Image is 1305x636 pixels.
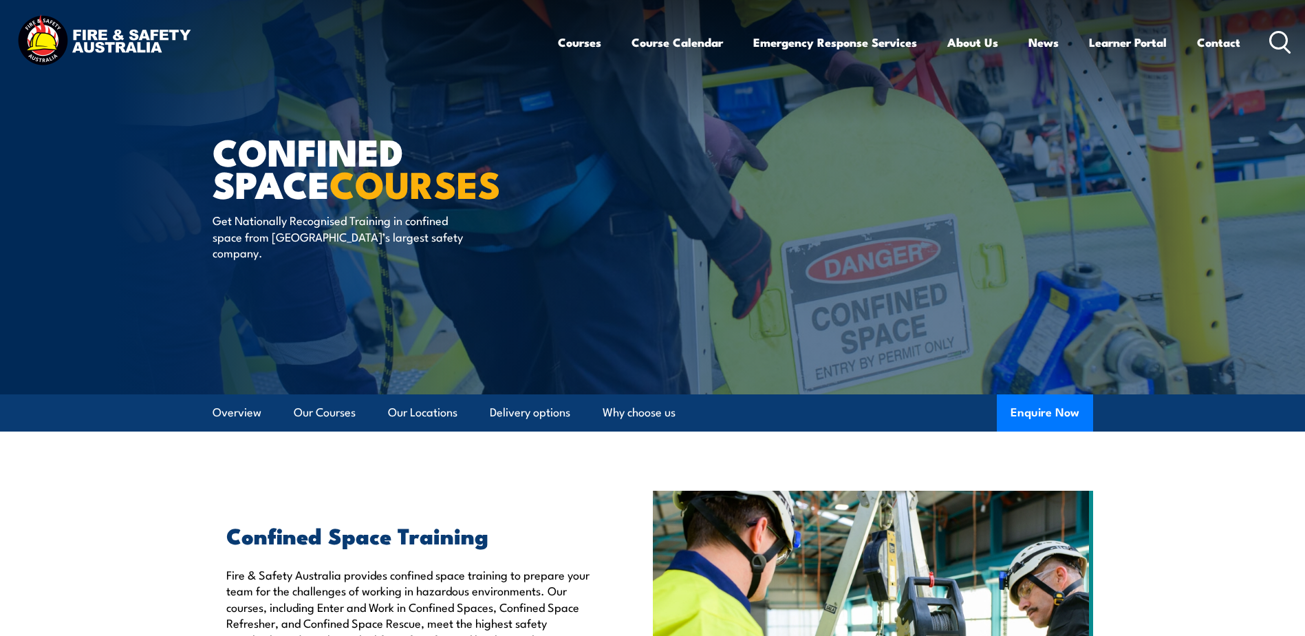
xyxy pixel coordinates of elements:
a: Courses [558,24,601,61]
h2: Confined Space Training [226,525,590,544]
a: Delivery options [490,394,570,431]
a: Our Locations [388,394,457,431]
a: Our Courses [294,394,356,431]
button: Enquire Now [997,394,1093,432]
a: Emergency Response Services [753,24,917,61]
p: Get Nationally Recognised Training in confined space from [GEOGRAPHIC_DATA]’s largest safety comp... [213,212,464,260]
a: News [1028,24,1059,61]
a: Course Calendar [632,24,723,61]
strong: COURSES [330,154,501,211]
a: Learner Portal [1089,24,1167,61]
a: Contact [1197,24,1240,61]
a: About Us [947,24,998,61]
h1: Confined Space [213,135,552,199]
a: Overview [213,394,261,431]
a: Why choose us [603,394,676,431]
